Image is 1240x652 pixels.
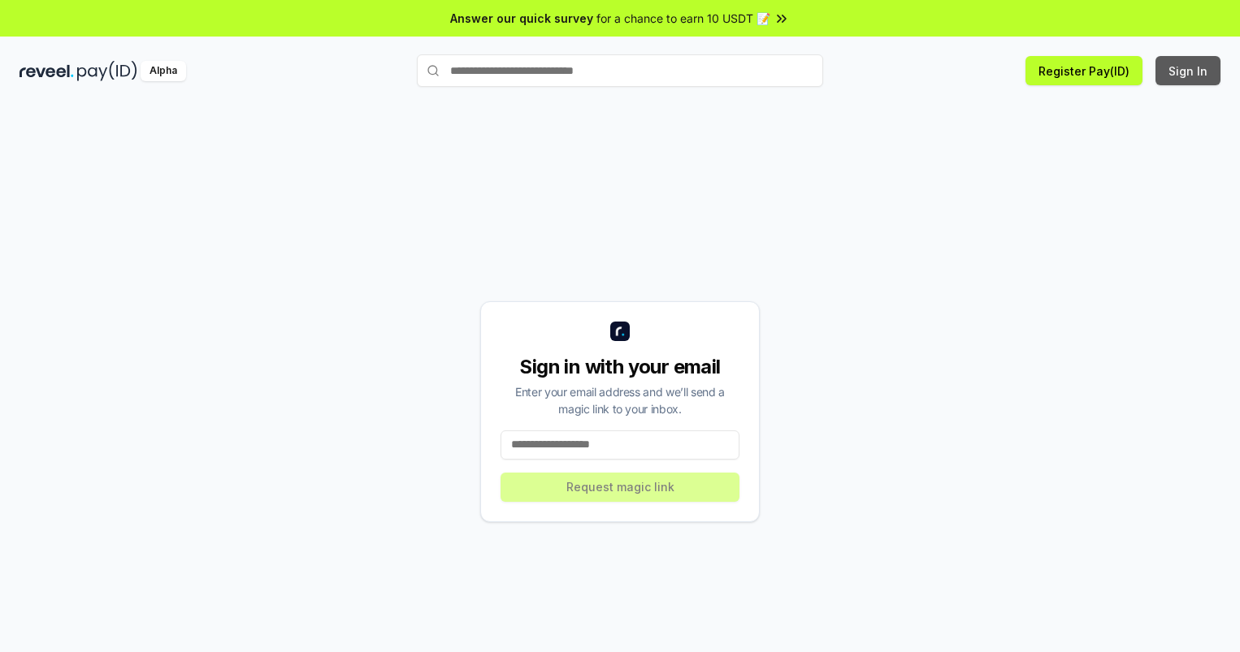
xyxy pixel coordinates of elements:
[596,10,770,27] span: for a chance to earn 10 USDT 📝
[1025,56,1142,85] button: Register Pay(ID)
[1155,56,1220,85] button: Sign In
[610,322,630,341] img: logo_small
[450,10,593,27] span: Answer our quick survey
[20,61,74,81] img: reveel_dark
[501,354,739,380] div: Sign in with your email
[501,383,739,417] div: Enter your email address and we’ll send a magic link to your inbox.
[77,61,137,81] img: pay_id
[141,61,186,81] div: Alpha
